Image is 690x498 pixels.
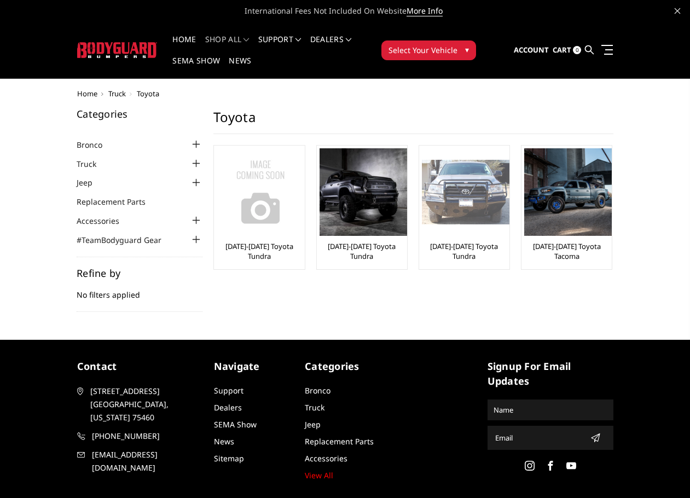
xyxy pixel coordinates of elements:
[77,359,203,374] h5: contact
[491,429,586,447] input: Email
[422,241,507,261] a: [DATE]-[DATE] Toyota Tundra
[77,234,175,246] a: #TeamBodyguard Gear
[553,36,581,65] a: Cart 0
[214,436,234,447] a: News
[305,402,324,413] a: Truck
[258,36,301,57] a: Support
[389,44,457,56] span: Select Your Vehicle
[77,89,97,99] a: Home
[465,44,469,55] span: ▾
[137,89,159,99] span: Toyota
[77,268,202,312] div: No filters applied
[77,42,158,58] img: BODYGUARD BUMPERS
[305,453,347,464] a: Accessories
[214,419,257,430] a: SEMA Show
[553,45,571,55] span: Cart
[305,385,330,396] a: Bronco
[573,46,581,54] span: 0
[217,148,301,236] a: No Image
[90,385,201,424] span: [STREET_ADDRESS] [GEOGRAPHIC_DATA], [US_STATE] 75460
[489,401,612,419] input: Name
[77,109,202,119] h5: Categories
[407,5,443,16] a: More Info
[305,419,321,430] a: Jeep
[635,445,690,498] iframe: Chat Widget
[524,241,609,261] a: [DATE]-[DATE] Toyota Tacoma
[214,385,243,396] a: Support
[488,359,613,389] h5: signup for email updates
[305,470,333,480] a: View All
[92,448,202,474] span: [EMAIL_ADDRESS][DOMAIN_NAME]
[77,268,202,278] h5: Refine by
[310,36,352,57] a: Dealers
[92,430,202,443] span: [PHONE_NUMBER]
[214,359,294,374] h5: Navigate
[514,45,549,55] span: Account
[77,430,203,443] a: [PHONE_NUMBER]
[77,158,110,170] a: Truck
[214,402,242,413] a: Dealers
[217,148,304,236] img: No Image
[305,359,385,374] h5: Categories
[305,436,374,447] a: Replacement Parts
[172,36,196,57] a: Home
[514,36,549,65] a: Account
[217,241,301,261] a: [DATE]-[DATE] Toyota Tundra
[108,89,126,99] a: Truck
[77,215,133,227] a: Accessories
[77,177,106,188] a: Jeep
[205,36,250,57] a: shop all
[213,109,613,134] h1: Toyota
[77,196,159,207] a: Replacement Parts
[77,448,203,474] a: [EMAIL_ADDRESS][DOMAIN_NAME]
[77,139,116,150] a: Bronco
[214,453,244,464] a: Sitemap
[172,57,220,78] a: SEMA Show
[381,40,476,60] button: Select Your Vehicle
[320,241,404,261] a: [DATE]-[DATE] Toyota Tundra
[229,57,251,78] a: News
